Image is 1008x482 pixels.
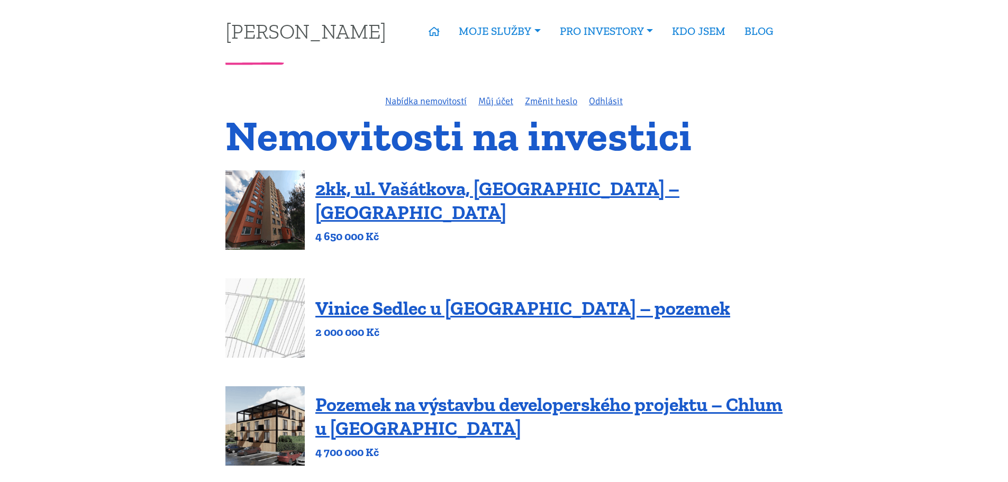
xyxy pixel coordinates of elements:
a: MOJE SLUŽBY [449,19,550,43]
h1: Nemovitosti na investici [225,118,783,153]
p: 4 650 000 Kč [315,229,783,244]
a: KDO JSEM [662,19,735,43]
a: BLOG [735,19,783,43]
p: 4 700 000 Kč [315,445,783,460]
a: Nabídka nemovitostí [385,95,467,107]
a: Odhlásit [589,95,623,107]
p: 2 000 000 Kč [315,325,730,340]
a: 2kk, ul. Vašátkova, [GEOGRAPHIC_DATA] – [GEOGRAPHIC_DATA] [315,177,679,224]
a: Pozemek na výstavbu developerského projektu – Chlum u [GEOGRAPHIC_DATA] [315,393,783,440]
a: Vinice Sedlec u [GEOGRAPHIC_DATA] – pozemek [315,297,730,320]
a: Můj účet [478,95,513,107]
a: PRO INVESTORY [550,19,662,43]
a: Změnit heslo [525,95,577,107]
a: [PERSON_NAME] [225,21,386,41]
